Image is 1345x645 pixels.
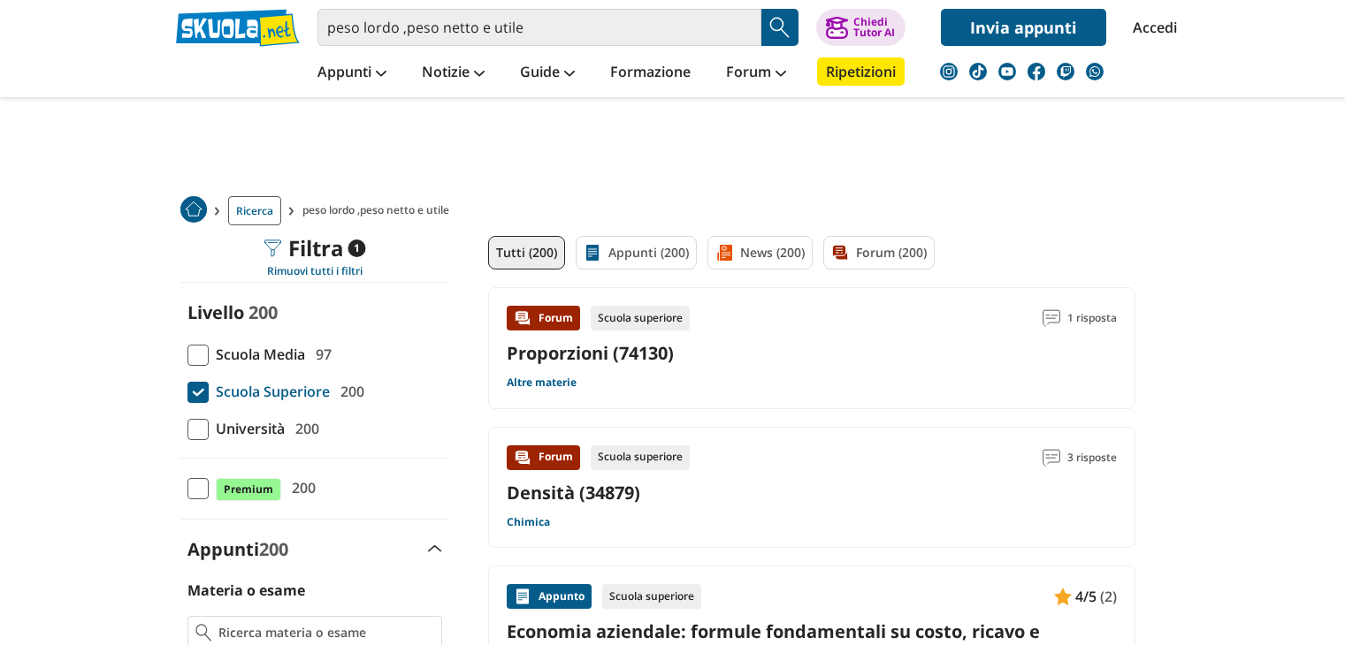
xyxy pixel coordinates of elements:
span: Scuola Media [209,343,305,366]
img: Appunti contenuto [1054,588,1072,605]
img: Filtra filtri mobile [264,239,281,257]
div: Scuola superiore [591,445,690,470]
span: Premium [216,478,281,501]
a: Invia appunti [941,9,1106,46]
a: Home [180,196,207,225]
img: Home [180,196,207,223]
span: 200 [288,417,319,440]
span: Scuola Superiore [209,380,330,403]
img: Appunti contenuto [514,588,531,605]
a: Chimica [507,515,550,529]
img: Ricerca materia o esame [195,624,212,641]
a: Forum [722,57,791,89]
span: 200 [285,476,316,499]
a: Accedi [1133,9,1170,46]
span: 1 [348,239,365,257]
img: Forum contenuto [514,449,531,467]
img: instagram [940,63,958,80]
div: Chiedi Tutor AI [853,17,895,38]
a: Guide [516,57,579,89]
a: News (200) [707,236,813,269]
a: Tutti (200) [488,236,565,269]
img: WhatsApp [1086,63,1104,80]
span: 1 risposta [1067,306,1117,330]
div: Forum [507,445,580,470]
span: (2) [1100,585,1117,608]
span: 97 [309,343,332,366]
div: Filtra [264,236,365,261]
label: Materia o esame [187,580,305,600]
img: facebook [1028,63,1045,80]
span: 200 [248,300,278,324]
img: News filtro contenuto [715,244,733,262]
img: twitch [1057,63,1074,80]
img: Cerca appunti, riassunti o versioni [767,14,793,41]
button: Search Button [761,9,799,46]
a: Ricerca [228,196,281,225]
a: Altre materie [507,376,577,390]
label: Livello [187,300,244,324]
img: youtube [998,63,1016,80]
span: 200 [259,537,288,561]
button: ChiediTutor AI [816,9,906,46]
a: Proporzioni (74130) [507,341,674,365]
a: Forum (200) [823,236,935,269]
div: Forum [507,306,580,330]
span: peso lordo ,peso netto e utile [302,196,456,225]
a: Appunti [313,57,391,89]
span: 3 risposte [1067,445,1117,470]
img: Forum contenuto [514,309,531,327]
a: Formazione [606,57,695,89]
input: Ricerca materia o esame [218,624,433,641]
a: Densità (34879) [507,481,640,505]
a: Appunti (200) [576,236,697,269]
img: tiktok [969,63,987,80]
img: Commenti lettura [1043,309,1060,327]
img: Appunti filtro contenuto [584,244,601,262]
img: Apri e chiudi sezione [428,545,442,552]
label: Appunti [187,537,288,561]
a: Ripetizioni [817,57,905,86]
span: 200 [333,380,364,403]
span: Università [209,417,285,440]
img: Commenti lettura [1043,449,1060,467]
div: Scuola superiore [602,584,701,609]
div: Scuola superiore [591,306,690,330]
span: 4/5 [1075,585,1097,608]
a: Notizie [417,57,489,89]
div: Appunto [507,584,592,609]
div: Rimuovi tutti i filtri [180,264,449,278]
input: Cerca appunti, riassunti o versioni [317,9,761,46]
img: Forum filtro contenuto [831,244,849,262]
